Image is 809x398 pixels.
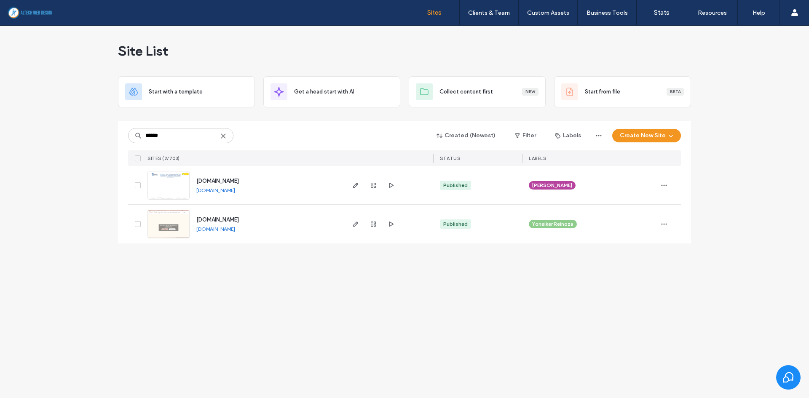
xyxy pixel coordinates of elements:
[147,155,180,161] span: SITES (2/703)
[427,9,442,16] label: Sites
[440,155,460,161] span: STATUS
[529,155,546,161] span: LABELS
[527,9,569,16] label: Custom Assets
[196,187,235,193] a: [DOMAIN_NAME]
[548,129,589,142] button: Labels
[468,9,510,16] label: Clients & Team
[263,76,400,107] div: Get a head start with AI
[409,76,546,107] div: Collect content firstNew
[118,76,255,107] div: Start with a template
[439,88,493,96] span: Collect content first
[196,216,239,223] a: [DOMAIN_NAME]
[196,178,239,184] a: [DOMAIN_NAME]
[612,129,681,142] button: Create New Site
[532,182,572,189] span: [PERSON_NAME]
[294,88,354,96] span: Get a head start with AI
[587,9,628,16] label: Business Tools
[522,88,538,96] div: New
[554,76,691,107] div: Start from fileBeta
[698,9,727,16] label: Resources
[753,9,765,16] label: Help
[506,129,544,142] button: Filter
[654,9,670,16] label: Stats
[118,43,168,59] span: Site List
[667,88,684,96] div: Beta
[149,88,203,96] span: Start with a template
[429,129,503,142] button: Created (Newest)
[532,220,573,228] span: Yoneiker Reinoza
[196,226,235,232] a: [DOMAIN_NAME]
[443,220,468,228] div: Published
[443,182,468,189] div: Published
[585,88,620,96] span: Start from file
